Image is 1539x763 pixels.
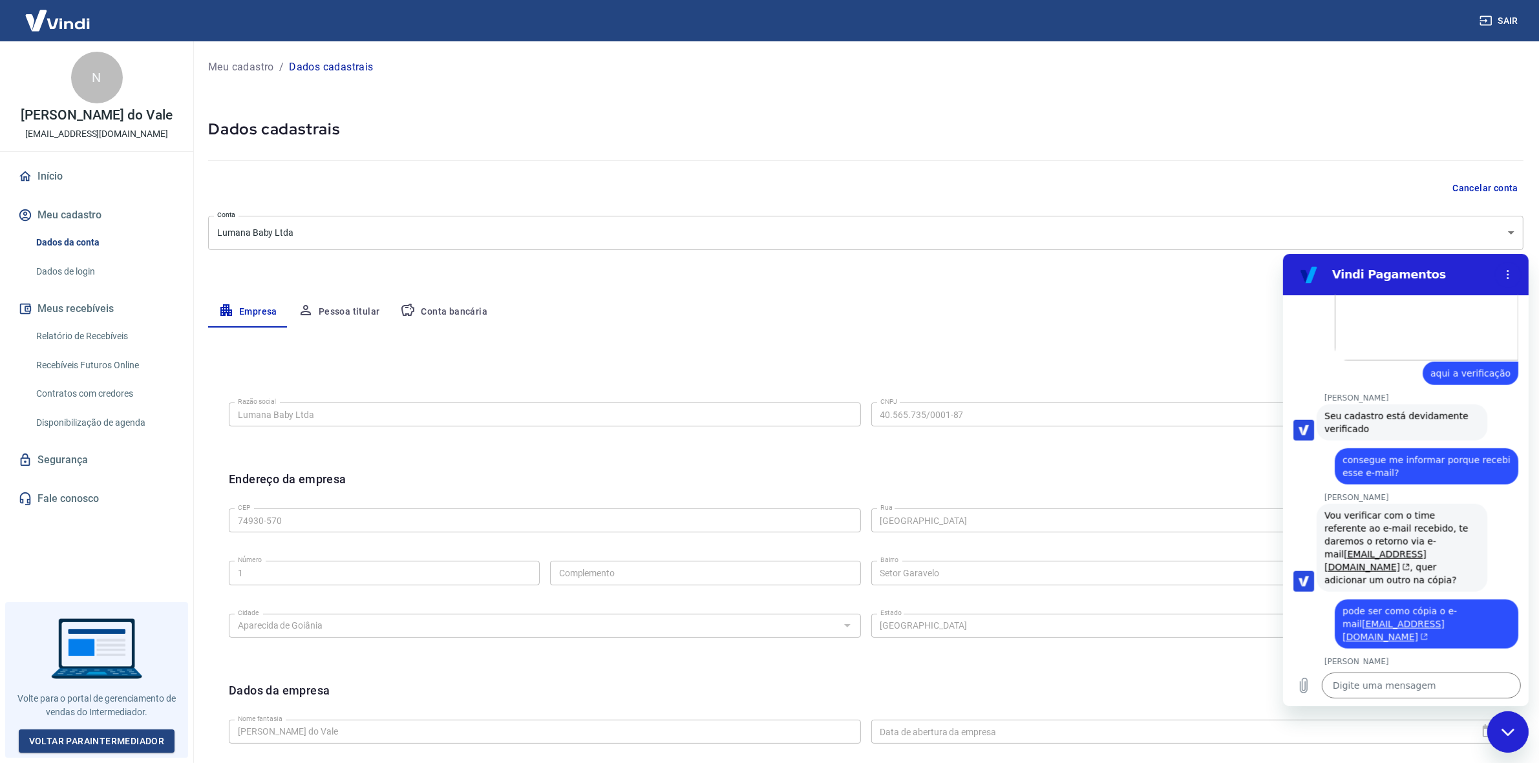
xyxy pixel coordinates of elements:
[1487,711,1529,753] iframe: Botão para abrir a janela de mensagens, conversa em andamento
[208,119,1523,140] h5: Dados cadastrais
[16,1,100,40] img: Vindi
[21,109,173,122] p: [PERSON_NAME] do Vale
[1447,176,1523,200] button: Cancelar conta
[238,714,282,724] label: Nome fantasia
[880,397,897,406] label: CNPJ
[289,59,373,75] p: Dados cadastrais
[217,210,235,220] label: Conta
[880,503,893,512] label: Rua
[16,446,178,474] a: Segurança
[238,503,250,512] label: CEP
[238,555,262,565] label: Número
[871,720,1471,744] input: DD/MM/YYYY
[229,682,330,715] h6: Dados da empresa
[238,397,276,406] label: Razão social
[880,555,898,565] label: Bairro
[19,729,175,753] a: Voltar paraIntermediador
[16,295,178,323] button: Meus recebíveis
[208,216,1523,250] div: Lumana Baby Ltda
[71,52,123,103] div: N
[288,297,390,328] button: Pessoa titular
[880,608,902,618] label: Estado
[390,297,498,328] button: Conta bancária
[31,352,178,379] a: Recebíveis Futuros Online
[208,297,288,328] button: Empresa
[1283,254,1529,706] iframe: Janela de mensagens
[31,258,178,285] a: Dados de login
[31,381,178,407] a: Contratos com credores
[25,127,168,141] p: [EMAIL_ADDRESS][DOMAIN_NAME]
[31,229,178,256] a: Dados da conta
[31,410,178,436] a: Disponibilização de agenda
[31,323,178,350] a: Relatório de Recebíveis
[233,618,836,634] input: Digite aqui algumas palavras para buscar a cidade
[279,59,284,75] p: /
[16,485,178,513] a: Fale conosco
[16,162,178,191] a: Início
[238,608,259,618] label: Cidade
[1477,9,1523,33] button: Sair
[229,470,346,503] h6: Endereço da empresa
[16,201,178,229] button: Meu cadastro
[208,59,274,75] a: Meu cadastro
